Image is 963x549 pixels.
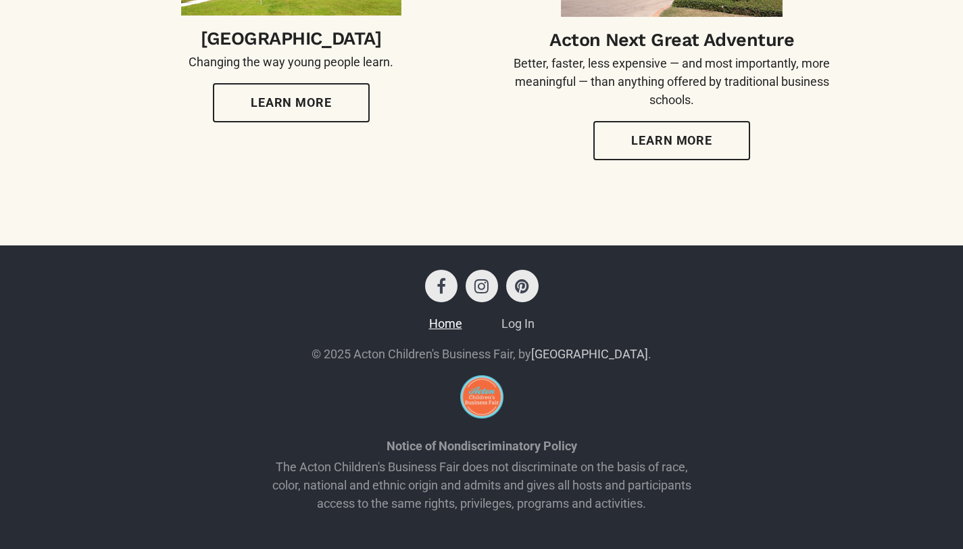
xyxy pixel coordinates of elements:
[111,53,471,71] p: Changing the way young people learn.
[531,347,648,361] a: [GEOGRAPHIC_DATA]
[593,121,750,160] a: Learn More
[460,375,503,419] img: logo-09e7f61fd0461591446672a45e28a4aa4e3f772ea81a4ddf9c7371a8bcc222a1.png
[264,458,700,512] p: The Acton Children's Business Fair does not discriminate on the basis of race, color, national an...
[264,437,700,455] p: Notice of Nondiscriminatory Policy
[492,29,852,51] h3: Acton Next Great Adventure
[501,316,535,331] a: Log In
[111,28,471,49] h3: [GEOGRAPHIC_DATA]
[213,83,370,122] a: Learn More
[429,316,462,331] a: Home
[492,54,852,109] p: Better, faster, less expensive — and most importantly, more meaningful — than anything offered by...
